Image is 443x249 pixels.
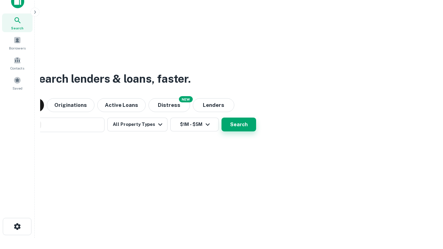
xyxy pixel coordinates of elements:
button: All Property Types [107,118,168,131]
span: Contacts [10,65,24,71]
span: Search [11,25,24,31]
button: Search distressed loans with lien and other non-mortgage details. [148,98,190,112]
button: $1M - $5M [170,118,219,131]
a: Borrowers [2,34,33,52]
button: Search [221,118,256,131]
div: NEW [179,96,193,102]
button: Lenders [193,98,234,112]
a: Search [2,13,33,32]
iframe: Chat Widget [408,194,443,227]
span: Saved [12,85,22,91]
a: Contacts [2,54,33,72]
button: Active Loans [97,98,146,112]
span: Borrowers [9,45,26,51]
h3: Search lenders & loans, faster. [31,71,191,87]
a: Saved [2,74,33,92]
button: Originations [47,98,94,112]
